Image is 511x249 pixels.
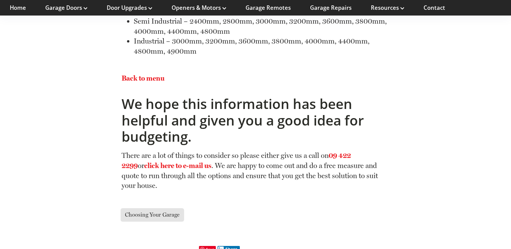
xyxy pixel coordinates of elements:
[172,4,226,11] a: Openers & Motors
[45,4,87,11] a: Garage Doors
[122,150,389,191] p: There are a lot of things to consider so please either give us a call on or . We are happy to com...
[134,16,390,36] p: Semi Industrial – 2400mm, 2800mm, 3000mm, 3200mm, 3600mm, 3800mm, 4000mm, 4400mm, 4800mm
[310,4,352,11] a: Garage Repairs
[107,4,152,11] a: Door Upgrades
[246,4,291,11] a: Garage Remotes
[122,151,351,170] a: 09 422 2299
[371,4,404,11] a: Resources
[122,74,164,82] a: Back to menu
[134,36,390,56] p: Industrial – 3000mm, 3200mm, 3600mm, 3800mm, 4000mm, 4400mm, 4800mm, 4900mm
[121,208,184,221] span: Choosing Your Garage
[10,4,26,11] a: Home
[122,96,389,145] h2: We hope this information has been helpful and given you a good idea for budgeting.
[144,161,211,170] a: click here to e-mail us
[424,4,445,11] a: Contact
